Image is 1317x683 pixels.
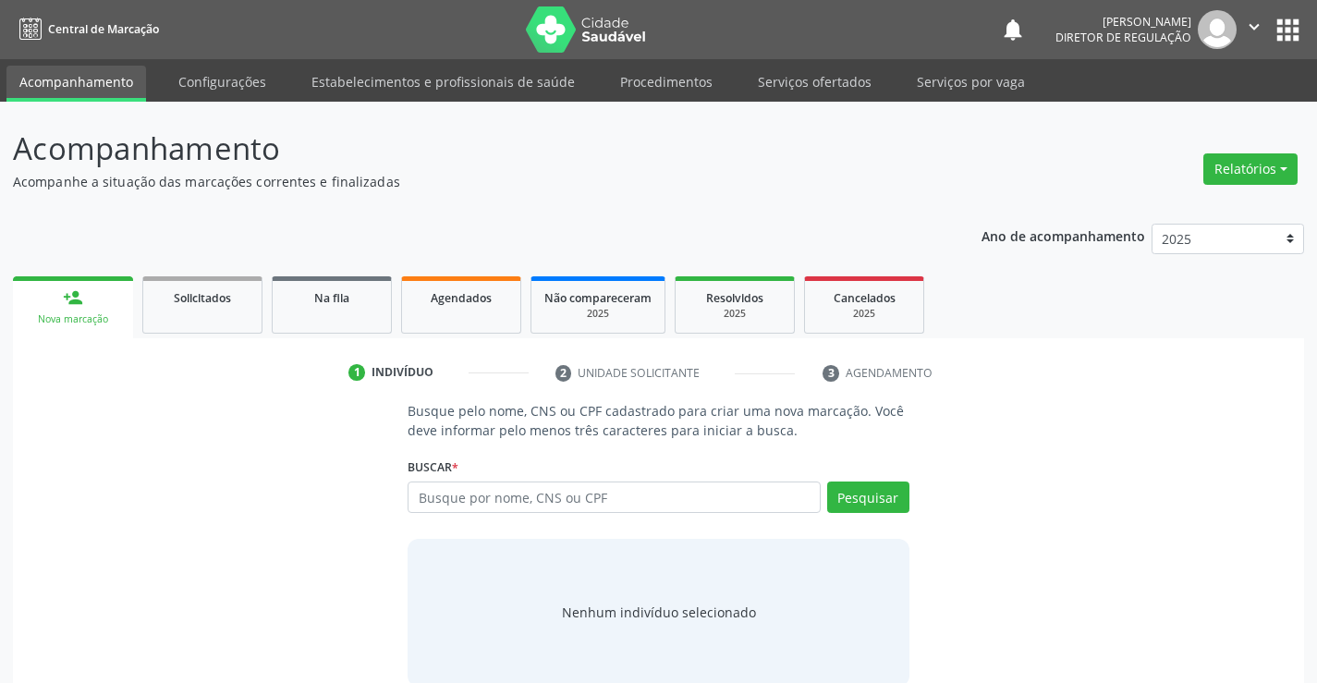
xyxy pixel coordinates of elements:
[607,66,726,98] a: Procedimentos
[1272,14,1304,46] button: apps
[13,172,917,191] p: Acompanhe a situação das marcações correntes e finalizadas
[1237,10,1272,49] button: 
[982,224,1145,247] p: Ano de acompanhamento
[818,307,910,321] div: 2025
[48,21,159,37] span: Central de Marcação
[544,290,652,306] span: Não compareceram
[26,312,120,326] div: Nova marcação
[408,401,908,440] p: Busque pelo nome, CNS ou CPF cadastrado para criar uma nova marcação. Você deve informar pelo men...
[1198,10,1237,49] img: img
[13,126,917,172] p: Acompanhamento
[6,66,146,102] a: Acompanhamento
[834,290,896,306] span: Cancelados
[1000,17,1026,43] button: notifications
[408,453,458,482] label: Buscar
[314,290,349,306] span: Na fila
[562,603,756,622] div: Nenhum indivíduo selecionado
[1055,30,1191,45] span: Diretor de regulação
[745,66,884,98] a: Serviços ofertados
[1244,17,1264,37] i: 
[13,14,159,44] a: Central de Marcação
[827,482,909,513] button: Pesquisar
[348,364,365,381] div: 1
[1203,153,1298,185] button: Relatórios
[63,287,83,308] div: person_add
[372,364,433,381] div: Indivíduo
[689,307,781,321] div: 2025
[544,307,652,321] div: 2025
[1055,14,1191,30] div: [PERSON_NAME]
[904,66,1038,98] a: Serviços por vaga
[431,290,492,306] span: Agendados
[706,290,763,306] span: Resolvidos
[408,482,820,513] input: Busque por nome, CNS ou CPF
[165,66,279,98] a: Configurações
[299,66,588,98] a: Estabelecimentos e profissionais de saúde
[174,290,231,306] span: Solicitados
